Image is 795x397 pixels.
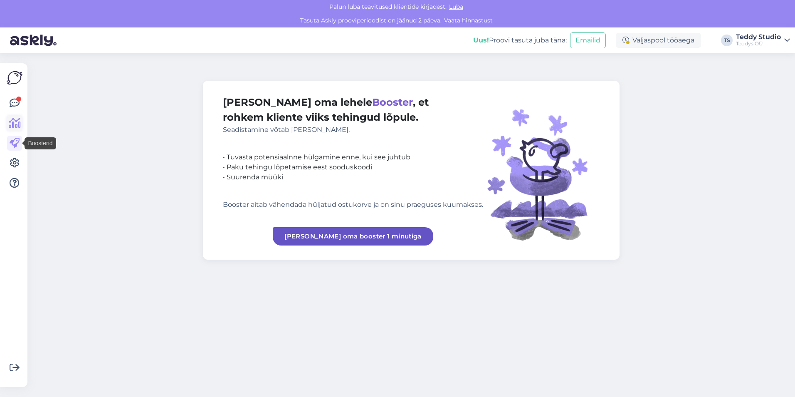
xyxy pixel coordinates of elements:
div: [PERSON_NAME] oma lehele , et rohkem kliente viiks tehingud lõpule. [223,95,483,135]
div: TS [721,35,733,46]
a: Vaata hinnastust [442,17,495,24]
div: • Tuvasta potensiaalnne hülgamine enne, kui see juhtub [223,152,483,162]
a: Teddy StudioTeddys OÜ [736,34,790,47]
img: illustration [483,95,600,246]
a: [PERSON_NAME] oma booster 1 minutiga [273,227,433,246]
img: Askly Logo [7,70,22,86]
div: Teddy Studio [736,34,781,40]
div: Teddys OÜ [736,40,781,47]
span: Booster [372,96,413,108]
div: Seadistamine võtab [PERSON_NAME]. [223,125,483,135]
div: Booster aitab vähendada hüljatud ostukorve ja on sinu praeguses kuumakses. [223,200,483,210]
div: • Paku tehingu lõpetamise eest sooduskoodi [223,162,483,172]
button: Emailid [570,32,606,48]
span: Luba [447,3,466,10]
div: Boosterid [25,137,56,149]
b: Uus! [473,36,489,44]
div: Väljaspool tööaega [616,33,701,48]
div: Proovi tasuta juba täna: [473,35,567,45]
div: • Suurenda müüki [223,172,483,182]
